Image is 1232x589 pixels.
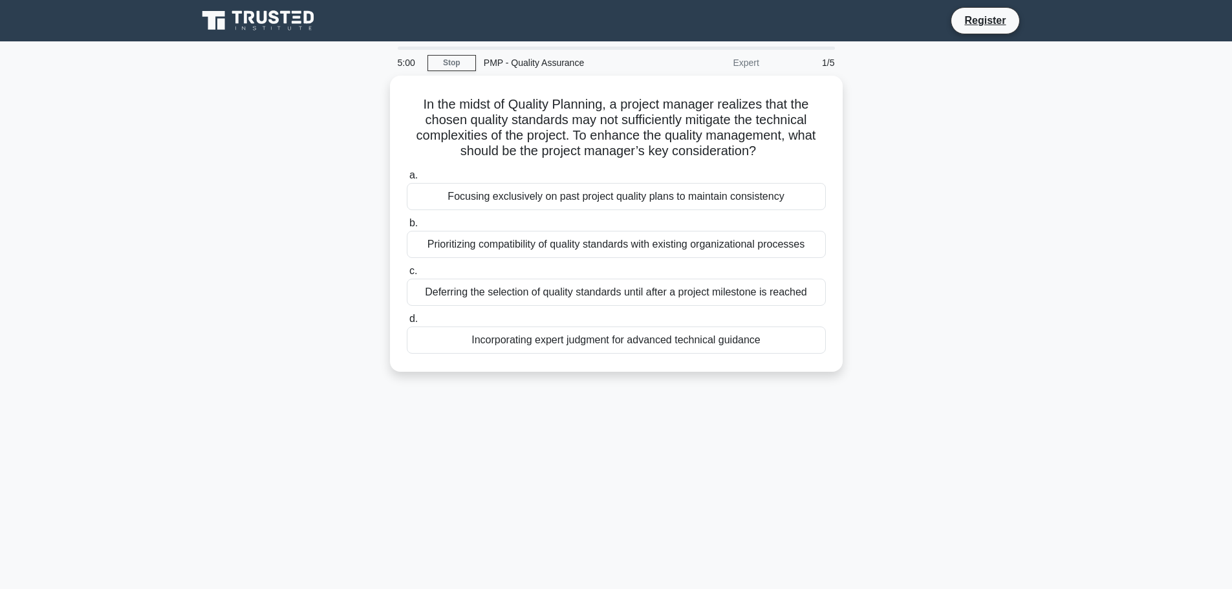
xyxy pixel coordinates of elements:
div: Deferring the selection of quality standards until after a project milestone is reached [407,279,826,306]
div: PMP - Quality Assurance [476,50,654,76]
span: b. [409,217,418,228]
span: a. [409,169,418,180]
div: Expert [654,50,767,76]
div: 1/5 [767,50,843,76]
div: Incorporating expert judgment for advanced technical guidance [407,327,826,354]
a: Register [956,12,1013,28]
div: 5:00 [390,50,427,76]
div: Prioritizing compatibility of quality standards with existing organizational processes [407,231,826,258]
h5: In the midst of Quality Planning, a project manager realizes that the chosen quality standards ma... [405,96,827,160]
div: Focusing exclusively on past project quality plans to maintain consistency [407,183,826,210]
span: d. [409,313,418,324]
span: c. [409,265,417,276]
a: Stop [427,55,476,71]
